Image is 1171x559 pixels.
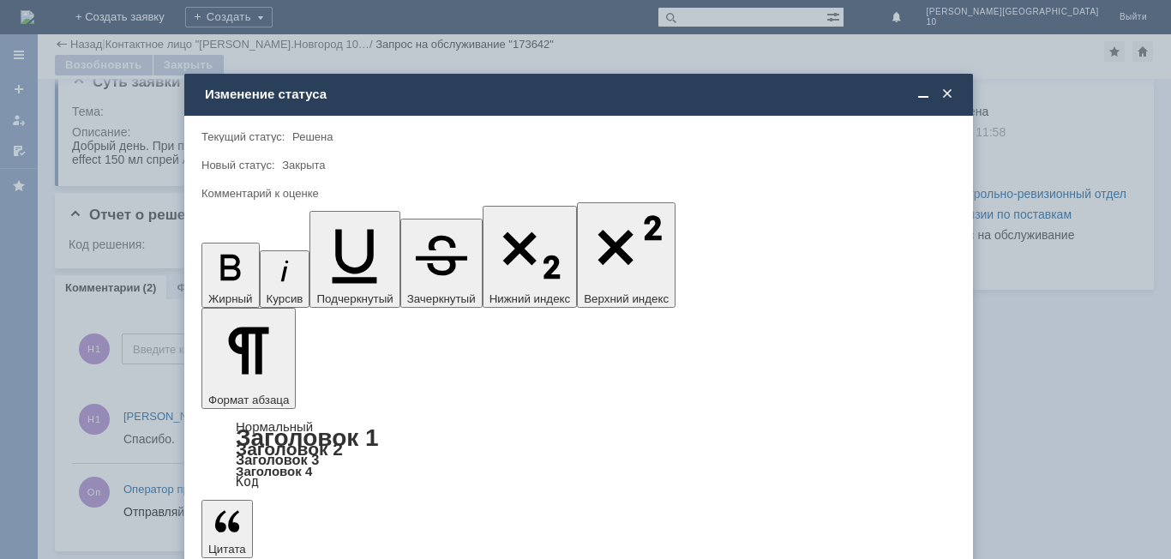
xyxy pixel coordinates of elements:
[400,219,483,308] button: Зачеркнутый
[201,243,260,308] button: Жирный
[282,159,325,171] span: Закрыта
[915,87,932,102] span: Свернуть (Ctrl + M)
[489,292,571,305] span: Нижний индекс
[201,421,956,488] div: Формат абзаца
[201,500,253,558] button: Цитата
[236,439,343,459] a: Заголовок 2
[407,292,476,305] span: Зачеркнутый
[205,87,956,102] div: Изменение статуса
[309,211,399,308] button: Подчеркнутый
[201,130,285,143] label: Текущий статус:
[201,159,275,171] label: Новый статус:
[201,188,952,199] div: Комментарий к оценке
[208,394,289,406] span: Формат абзаца
[483,206,578,308] button: Нижний индекс
[292,130,333,143] span: Решена
[577,202,676,308] button: Верхний индекс
[208,543,246,556] span: Цитата
[267,292,303,305] span: Курсив
[236,452,319,467] a: Заголовок 3
[236,424,379,451] a: Заголовок 1
[939,87,956,102] span: Закрыть
[260,250,310,308] button: Курсив
[236,464,312,478] a: Заголовок 4
[201,308,296,409] button: Формат абзаца
[236,419,313,434] a: Нормальный
[584,292,669,305] span: Верхний индекс
[236,474,259,490] a: Код
[316,292,393,305] span: Подчеркнутый
[208,292,253,305] span: Жирный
